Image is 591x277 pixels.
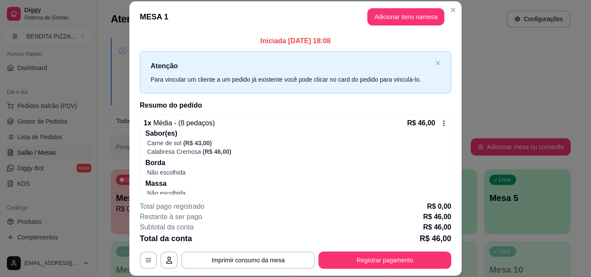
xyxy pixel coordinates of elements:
[318,252,451,269] button: Registrar pagamento
[147,189,447,197] p: Não escolhida
[147,139,181,147] p: Carne de sol
[144,118,215,128] p: 1 x
[145,128,447,139] p: Sabor(es)
[151,60,432,71] p: Atenção
[140,222,194,232] p: Subtotal da conta
[423,212,451,222] p: R$ 46,00
[151,119,215,127] span: Média - (8 pedaços)
[140,212,202,222] p: Restante à ser pago
[140,36,451,46] p: Iniciada [DATE] 18:08
[140,232,192,245] p: Total da conta
[367,8,444,25] button: Adicionar itens namesa
[423,222,451,232] p: R$ 46,00
[446,3,460,17] button: Close
[420,232,451,245] p: R$ 46,00
[129,1,462,32] header: MESA 1
[181,252,315,269] button: Imprimir consumo da mesa
[427,201,451,212] p: R$ 0,00
[140,201,204,212] p: Total pago registrado
[147,147,201,156] p: Calabresa Cremosa
[407,118,435,128] p: R$ 46,00
[145,158,447,168] p: Borda
[435,60,440,66] button: close
[140,100,451,111] h2: Resumo do pedido
[203,147,231,156] p: (R$ 46,00)
[147,168,447,177] p: Não escolhida
[183,139,212,147] p: (R$ 43,00)
[151,75,432,84] div: Para vincular um cliente a um pedido já existente você pode clicar no card do pedido para vinculá...
[145,178,447,189] p: Massa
